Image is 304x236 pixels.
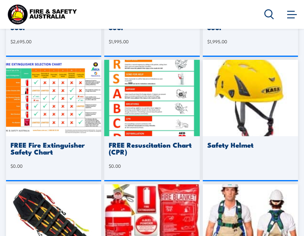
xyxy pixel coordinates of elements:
[104,60,199,136] img: FREE Resuscitation Chart – What are the 7 steps to CPR Chart / Sign / Poster
[109,141,195,155] h3: FREE Resuscitation Chart (CPR)
[11,38,13,44] span: $
[109,38,111,44] span: $
[207,38,227,44] bdi: 1,995.00
[6,60,101,136] img: Fire-Extinguisher-Chart.png
[11,38,32,44] bdi: 2,695.00
[109,38,129,44] bdi: 1,995.00
[11,163,13,169] span: $
[207,17,293,31] h3: HeartSine Samaritan Pad 350P
[11,163,23,169] bdi: 0.00
[109,163,111,169] span: $
[207,38,210,44] span: $
[11,141,97,155] h3: FREE Fire Extinguisher Safety Chart
[11,17,97,31] h3: HeartSine Samaritan Pad 500P
[203,60,298,136] img: safety-helmet.jpg
[109,17,195,31] h3: HearSine Samaritan Pad 360P
[109,163,121,169] bdi: 0.00
[207,141,293,148] h3: Safety Helmet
